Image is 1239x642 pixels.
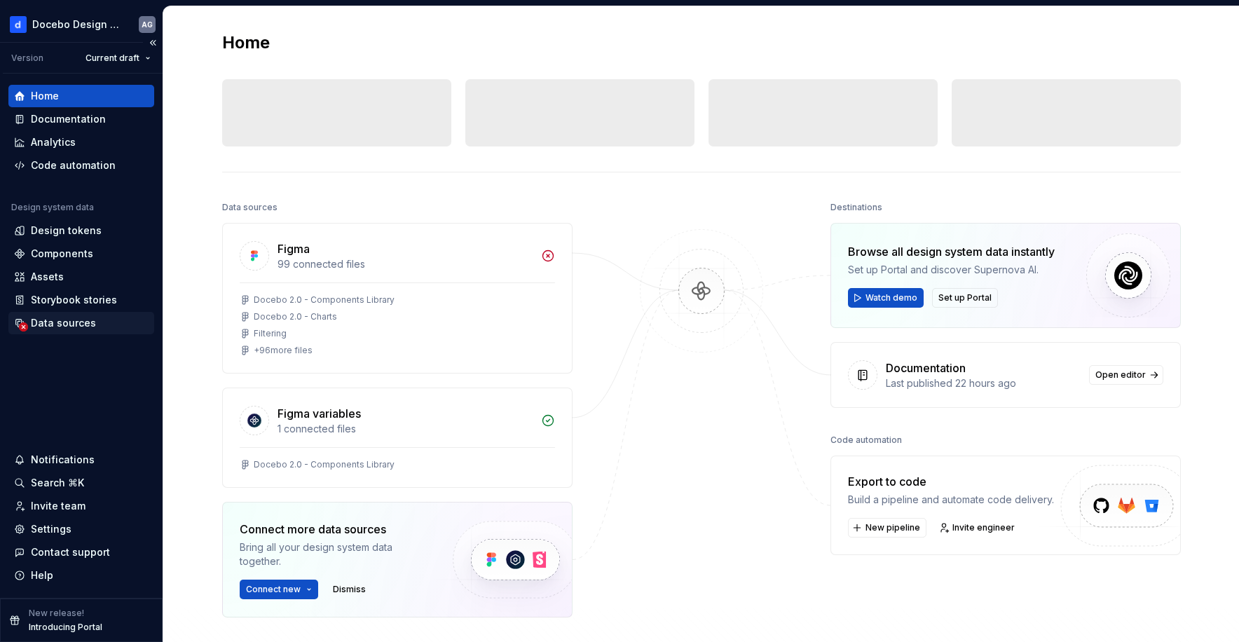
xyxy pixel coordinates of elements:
a: Figma99 connected filesDocebo 2.0 - Components LibraryDocebo 2.0 - ChartsFiltering+96more files [222,223,573,374]
div: + 96 more files [254,345,313,356]
button: Current draft [79,48,157,68]
div: Components [31,247,93,261]
a: Documentation [8,108,154,130]
span: Invite engineer [952,522,1015,533]
div: Bring all your design system data together. [240,540,429,568]
button: New pipeline [848,518,926,538]
div: Design tokens [31,224,102,238]
div: Docebo 2.0 - Components Library [254,459,395,470]
span: Dismiss [333,584,366,595]
div: Home [31,89,59,103]
button: Connect new [240,580,318,599]
a: Data sources [8,312,154,334]
div: Connect more data sources [240,521,429,538]
div: Data sources [31,316,96,330]
div: Docebo Design System [32,18,122,32]
div: Docebo 2.0 - Components Library [254,294,395,306]
button: Help [8,564,154,587]
span: Set up Portal [938,292,992,303]
h2: Home [222,32,270,54]
a: Storybook stories [8,289,154,311]
a: Components [8,243,154,265]
img: 61bee0c3-d5fb-461c-8253-2d4ca6d6a773.png [10,16,27,33]
a: Settings [8,518,154,540]
div: Docebo 2.0 - Charts [254,311,337,322]
div: Data sources [222,198,278,217]
div: Documentation [31,112,106,126]
div: Destinations [830,198,882,217]
a: Design tokens [8,219,154,242]
div: Code automation [31,158,116,172]
a: Open editor [1089,365,1163,385]
div: Browse all design system data instantly [848,243,1055,260]
a: Analytics [8,131,154,153]
button: Contact support [8,541,154,564]
button: Docebo Design SystemAG [3,9,160,39]
p: New release! [29,608,84,619]
div: Last published 22 hours ago [886,376,1081,390]
a: Figma variables1 connected filesDocebo 2.0 - Components Library [222,388,573,488]
div: Build a pipeline and automate code delivery. [848,493,1054,507]
p: Introducing Portal [29,622,102,633]
div: 1 connected files [278,422,533,436]
div: Analytics [31,135,76,149]
div: Filtering [254,328,287,339]
div: Documentation [886,360,966,376]
div: Figma [278,240,310,257]
span: Open editor [1095,369,1146,381]
span: New pipeline [865,522,920,533]
div: Search ⌘K [31,476,84,490]
span: Current draft [85,53,139,64]
div: Code automation [830,430,902,450]
a: Invite team [8,495,154,517]
div: 99 connected files [278,257,533,271]
div: Storybook stories [31,293,117,307]
button: Watch demo [848,288,924,308]
button: Search ⌘K [8,472,154,494]
div: Design system data [11,202,94,213]
a: Code automation [8,154,154,177]
div: AG [142,19,153,30]
a: Invite engineer [935,518,1021,538]
a: Assets [8,266,154,288]
div: Version [11,53,43,64]
div: Help [31,568,53,582]
div: Figma variables [278,405,361,422]
span: Watch demo [865,292,917,303]
button: Collapse sidebar [143,33,163,53]
div: Export to code [848,473,1054,490]
button: Dismiss [327,580,372,599]
div: Settings [31,522,71,536]
div: Assets [31,270,64,284]
button: Set up Portal [932,288,998,308]
button: Notifications [8,449,154,471]
div: Contact support [31,545,110,559]
a: Home [8,85,154,107]
div: Set up Portal and discover Supernova AI. [848,263,1055,277]
span: Connect new [246,584,301,595]
div: Invite team [31,499,85,513]
div: Notifications [31,453,95,467]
